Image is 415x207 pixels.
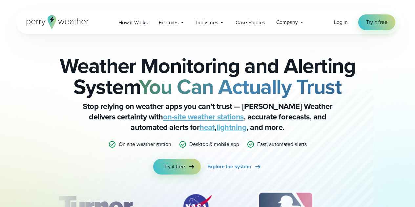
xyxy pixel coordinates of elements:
a: Explore the system [207,159,262,175]
a: lightning [217,121,247,133]
span: Case Studies [236,19,265,27]
p: On-site weather station [119,140,171,148]
a: Try it free [153,159,200,175]
h2: Weather Monitoring and Alerting System [49,55,366,97]
span: How it Works [118,19,148,27]
a: Case Studies [230,16,270,29]
p: Fast, automated alerts [257,140,307,148]
span: Features [159,19,178,27]
span: Try it free [366,18,387,26]
a: on-site weather stations [163,111,244,123]
p: Desktop & mobile app [189,140,239,148]
span: Company [276,18,298,26]
strong: You Can Actually Trust [138,71,342,102]
a: Log in [334,18,348,26]
a: heat [199,121,215,133]
p: Stop relying on weather apps you can’t trust — [PERSON_NAME] Weather delivers certainty with , ac... [76,101,339,133]
span: Try it free [164,163,185,171]
span: Industries [196,19,218,27]
span: Explore the system [207,163,251,171]
a: How it Works [113,16,153,29]
a: Try it free [358,14,395,30]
